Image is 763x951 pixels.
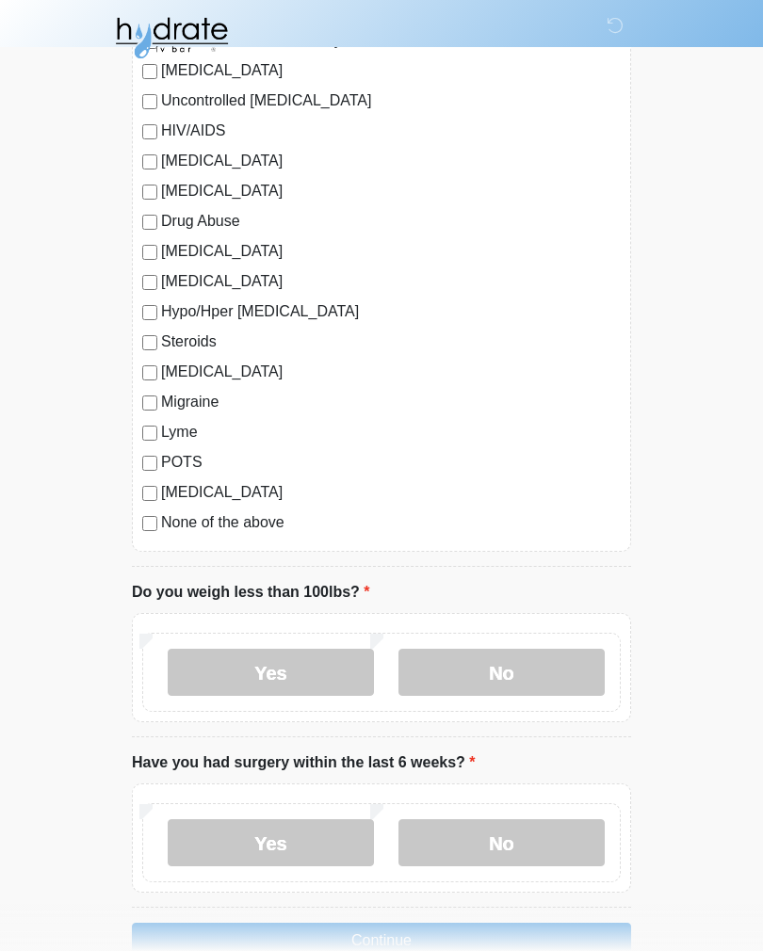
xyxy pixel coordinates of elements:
[142,335,157,350] input: Steroids
[161,89,621,112] label: Uncontrolled [MEDICAL_DATA]
[398,819,605,866] label: No
[132,581,370,604] label: Do you weigh less than 100lbs?
[161,270,621,293] label: [MEDICAL_DATA]
[161,421,621,443] label: Lyme
[142,486,157,501] input: [MEDICAL_DATA]
[113,14,230,61] img: Hydrate IV Bar - Fort Collins Logo
[142,365,157,380] input: [MEDICAL_DATA]
[142,395,157,411] input: Migraine
[142,185,157,200] input: [MEDICAL_DATA]
[161,150,621,172] label: [MEDICAL_DATA]
[161,481,621,504] label: [MEDICAL_DATA]
[161,511,621,534] label: None of the above
[142,215,157,230] input: Drug Abuse
[142,305,157,320] input: Hypo/Hper [MEDICAL_DATA]
[161,330,621,353] label: Steroids
[132,751,476,774] label: Have you had surgery within the last 6 weeks?
[161,300,621,323] label: Hypo/Hper [MEDICAL_DATA]
[142,154,157,169] input: [MEDICAL_DATA]
[161,180,621,202] label: [MEDICAL_DATA]
[161,361,621,383] label: [MEDICAL_DATA]
[168,819,374,866] label: Yes
[161,451,621,474] label: POTS
[142,426,157,441] input: Lyme
[142,124,157,139] input: HIV/AIDS
[161,240,621,263] label: [MEDICAL_DATA]
[161,391,621,413] label: Migraine
[161,120,621,142] label: HIV/AIDS
[168,649,374,696] label: Yes
[142,94,157,109] input: Uncontrolled [MEDICAL_DATA]
[161,210,621,233] label: Drug Abuse
[142,456,157,471] input: POTS
[142,516,157,531] input: None of the above
[142,245,157,260] input: [MEDICAL_DATA]
[142,275,157,290] input: [MEDICAL_DATA]
[398,649,605,696] label: No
